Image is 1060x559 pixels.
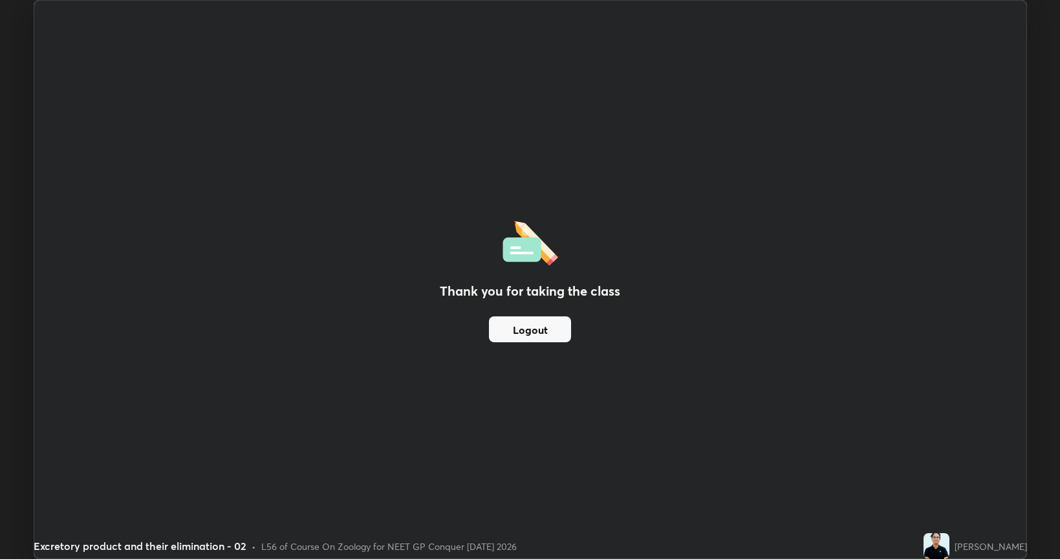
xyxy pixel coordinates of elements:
div: Excretory product and their elimination - 02 [34,538,246,554]
button: Logout [489,316,571,342]
h2: Thank you for taking the class [440,281,620,301]
div: • [252,540,256,553]
div: [PERSON_NAME] [955,540,1027,553]
img: offlineFeedback.1438e8b3.svg [503,217,558,266]
div: L56 of Course On Zoology for NEET GP Conquer [DATE] 2026 [261,540,517,553]
img: 44dbf02e4033470aa5e07132136bfb12.jpg [924,533,949,559]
